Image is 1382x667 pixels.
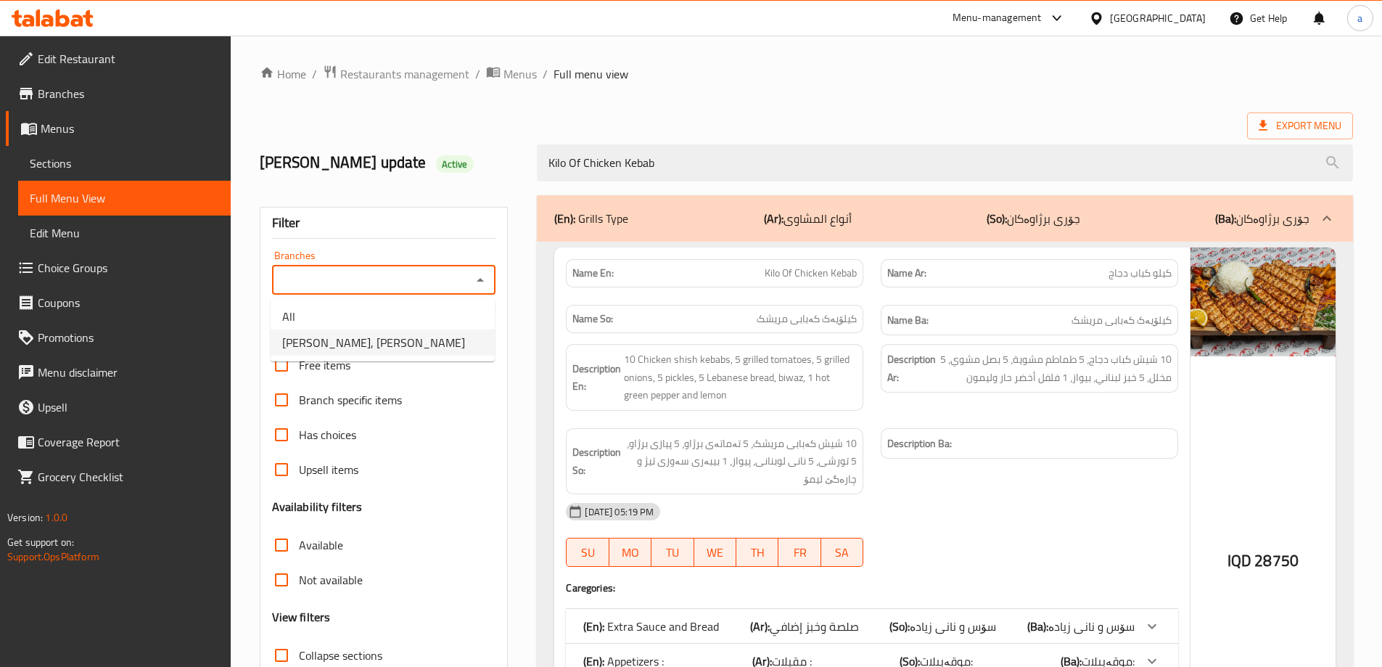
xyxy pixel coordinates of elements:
[889,615,910,637] b: (So):
[770,615,859,637] span: صلصة وخبز إضافي
[260,65,1353,83] nav: breadcrumb
[887,311,929,330] strong: Name Ba:
[312,65,317,83] li: /
[1227,547,1251,575] span: IQD
[1027,615,1048,637] b: (Ba):
[987,208,1007,229] b: (So):
[6,355,231,390] a: Menu disclaimer
[651,538,694,567] button: TU
[6,390,231,425] a: Upsell
[299,426,356,443] span: Has choices
[30,224,219,242] span: Edit Menu
[38,294,219,311] span: Coupons
[566,609,1178,644] div: (En): Extra Sauce and Bread(Ar):صلصة وخبز إضافي(So):سۆس و نانی زیادە(Ba):سۆس و نانی زیادە
[436,157,474,171] span: Active
[554,65,628,83] span: Full menu view
[45,508,67,527] span: 1.0.0
[1357,10,1362,26] span: a
[572,311,613,327] strong: Name So:
[299,571,363,589] span: Not available
[764,208,783,229] b: (Ar):
[7,533,74,552] span: Get support on:
[299,356,350,374] span: Free items
[38,329,219,346] span: Promotions
[30,155,219,172] span: Sections
[436,155,474,173] div: Active
[624,435,857,488] span: 10 شیش کەبابی مریشک، 5 تەماتەی برژاو، 5 پیازی برژاو، 5 تورشی، 5 نانی لوبنانی، پیواز، 1 بیبەری سەو...
[887,266,926,281] strong: Name Ar:
[579,505,659,519] span: [DATE] 05:19 PM
[566,538,609,567] button: SU
[572,542,603,563] span: SU
[260,152,520,173] h2: [PERSON_NAME] update
[537,144,1353,181] input: search
[778,538,820,567] button: FR
[939,351,1172,386] span: 10 شيش كباب دجاج، 5 طماطم مشوية، 5 بصل مشوي، 5 مخلل، 5 خبز لبناني، بيواز، 1 فلفل أخضر حار وليمون
[486,65,537,83] a: Menus
[537,195,1353,242] div: (En): Grills Type(Ar):أنواع المشاوی(So):جۆری برژاوەکان(Ba):جۆری برژاوەکان
[1190,247,1336,356] img: mmw_638741025676707925
[470,270,490,290] button: Close
[1247,112,1353,139] span: Export Menu
[260,65,306,83] a: Home
[572,443,621,479] strong: Description So:
[475,65,480,83] li: /
[6,459,231,494] a: Grocery Checklist
[6,250,231,285] a: Choice Groups
[6,425,231,459] a: Coverage Report
[765,266,857,281] span: Kilo Of Chicken Kebab
[827,542,857,563] span: SA
[1215,208,1236,229] b: (Ba):
[1072,311,1172,330] span: کیلۆیەک کەبابی مریشک
[340,65,469,83] span: Restaurants management
[38,50,219,67] span: Edit Restaurant
[6,76,231,111] a: Branches
[7,508,43,527] span: Version:
[38,433,219,451] span: Coverage Report
[566,581,1178,595] h4: Caregories:
[572,360,621,396] strong: Description En:
[554,210,628,227] p: Grills Type
[38,364,219,381] span: Menu disclaimer
[299,461,358,478] span: Upsell items
[736,538,778,567] button: TH
[299,391,402,409] span: Branch specific items
[1254,547,1299,575] span: 28750
[41,120,219,137] span: Menus
[282,334,465,351] span: [PERSON_NAME], [PERSON_NAME]
[953,9,1042,27] div: Menu-management
[503,65,537,83] span: Menus
[6,285,231,320] a: Coupons
[615,542,646,563] span: MO
[30,189,219,207] span: Full Menu View
[750,615,770,637] b: (Ar):
[1109,266,1172,281] span: كيلو كباب دجاج
[887,351,936,386] strong: Description Ar:
[1048,615,1135,637] span: سۆس و نانی زیادە
[694,538,736,567] button: WE
[18,216,231,250] a: Edit Menu
[7,547,99,566] a: Support.OpsPlatform
[299,536,343,554] span: Available
[887,435,952,453] strong: Description Ba:
[6,320,231,355] a: Promotions
[38,468,219,486] span: Grocery Checklist
[38,85,219,102] span: Branches
[282,308,295,325] span: All
[1259,117,1341,135] span: Export Menu
[18,146,231,181] a: Sections
[1110,10,1206,26] div: [GEOGRAPHIC_DATA]
[272,208,496,239] div: Filter
[38,398,219,416] span: Upsell
[742,542,773,563] span: TH
[572,266,614,281] strong: Name En:
[323,65,469,83] a: Restaurants management
[6,41,231,76] a: Edit Restaurant
[987,210,1080,227] p: جۆری برژاوەکان
[657,542,688,563] span: TU
[910,615,996,637] span: سۆس و نانی زیادە
[757,311,857,327] span: کیلۆیەک کەبابی مریشک
[272,609,331,626] h3: View filters
[554,208,575,229] b: (En):
[38,259,219,277] span: Choice Groups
